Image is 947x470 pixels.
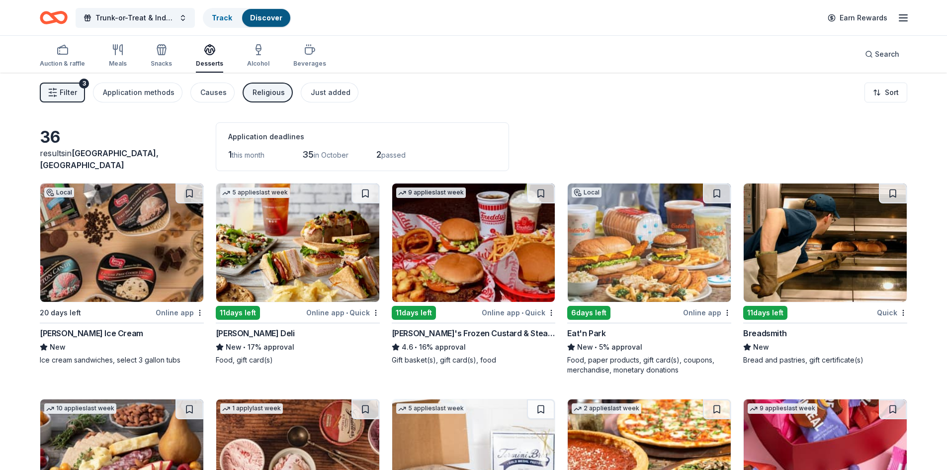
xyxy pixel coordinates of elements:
[415,343,417,351] span: •
[44,403,116,414] div: 10 applies last week
[216,341,380,353] div: 17% approval
[196,40,223,73] button: Desserts
[226,341,242,353] span: New
[212,13,232,22] a: Track
[311,87,350,98] div: Just added
[228,149,232,160] span: 1
[203,8,291,28] button: TrackDiscover
[243,83,293,102] button: Religious
[568,184,731,302] img: Image for Eat'n Park
[376,149,381,160] span: 2
[392,184,555,302] img: Image for Freddy's Frozen Custard & Steakburgers
[302,149,314,160] span: 35
[392,341,556,353] div: 16% approval
[753,341,769,353] span: New
[40,183,204,365] a: Image for Perry's Ice CreamLocal20 days leftOnline app[PERSON_NAME] Ice CreamNewIce cream sandwic...
[216,183,380,365] a: Image for McAlister's Deli5 applieslast week11days leftOnline app•Quick[PERSON_NAME] DeliNew•17% ...
[190,83,235,102] button: Causes
[250,13,282,22] a: Discover
[346,309,348,317] span: •
[743,306,787,320] div: 11 days left
[40,83,85,102] button: Filter3
[220,188,290,198] div: 5 applies last week
[253,87,285,98] div: Religious
[76,8,195,28] button: Trunk-or-Treat & Indoor Fall Fest
[293,60,326,68] div: Beverages
[744,184,907,302] img: Image for Breadsmith
[572,403,641,414] div: 2 applies last week
[40,184,203,302] img: Image for Perry's Ice Cream
[567,306,610,320] div: 6 days left
[301,83,358,102] button: Just added
[567,341,731,353] div: 5% approval
[885,87,899,98] span: Sort
[521,309,523,317] span: •
[392,306,436,320] div: 11 days left
[156,306,204,319] div: Online app
[381,151,406,159] span: passed
[392,183,556,365] a: Image for Freddy's Frozen Custard & Steakburgers9 applieslast week11days leftOnline app•Quick[PER...
[396,188,466,198] div: 9 applies last week
[50,341,66,353] span: New
[857,44,907,64] button: Search
[151,60,172,68] div: Snacks
[482,306,555,319] div: Online app Quick
[396,403,466,414] div: 5 applies last week
[567,327,605,339] div: Eat'n Park
[228,131,497,143] div: Application deadlines
[232,151,264,159] span: this month
[40,60,85,68] div: Auction & raffle
[40,327,143,339] div: [PERSON_NAME] Ice Cream
[577,341,593,353] span: New
[572,188,602,197] div: Local
[40,6,68,29] a: Home
[392,327,556,339] div: [PERSON_NAME]'s Frozen Custard & Steakburgers
[392,355,556,365] div: Gift basket(s), gift card(s), food
[196,60,223,68] div: Desserts
[40,355,204,365] div: Ice cream sandwiches, select 3 gallon tubs
[216,306,260,320] div: 11 days left
[216,355,380,365] div: Food, gift card(s)
[109,40,127,73] button: Meals
[93,83,182,102] button: Application methods
[247,40,269,73] button: Alcohol
[216,184,379,302] img: Image for McAlister's Deli
[314,151,348,159] span: in October
[103,87,174,98] div: Application methods
[216,327,295,339] div: [PERSON_NAME] Deli
[743,355,907,365] div: Bread and pastries, gift certificate(s)
[40,127,204,147] div: 36
[595,343,598,351] span: •
[864,83,907,102] button: Sort
[95,12,175,24] span: Trunk-or-Treat & Indoor Fall Fest
[293,40,326,73] button: Beverages
[743,327,786,339] div: Breadsmith
[402,341,413,353] span: 4.6
[875,48,899,60] span: Search
[243,343,246,351] span: •
[877,306,907,319] div: Quick
[748,403,817,414] div: 9 applies last week
[40,307,81,319] div: 20 days left
[567,183,731,375] a: Image for Eat'n ParkLocal6days leftOnline appEat'n ParkNew•5% approvalFood, paper products, gift ...
[200,87,227,98] div: Causes
[743,183,907,365] a: Image for Breadsmith11days leftQuickBreadsmithNewBread and pastries, gift certificate(s)
[40,148,159,170] span: [GEOGRAPHIC_DATA], [GEOGRAPHIC_DATA]
[60,87,77,98] span: Filter
[40,40,85,73] button: Auction & raffle
[109,60,127,68] div: Meals
[822,9,893,27] a: Earn Rewards
[247,60,269,68] div: Alcohol
[683,306,731,319] div: Online app
[40,148,159,170] span: in
[151,40,172,73] button: Snacks
[306,306,380,319] div: Online app Quick
[40,147,204,171] div: results
[79,79,89,89] div: 3
[44,188,74,197] div: Local
[567,355,731,375] div: Food, paper products, gift card(s), coupons, merchandise, monetary donations
[220,403,283,414] div: 1 apply last week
